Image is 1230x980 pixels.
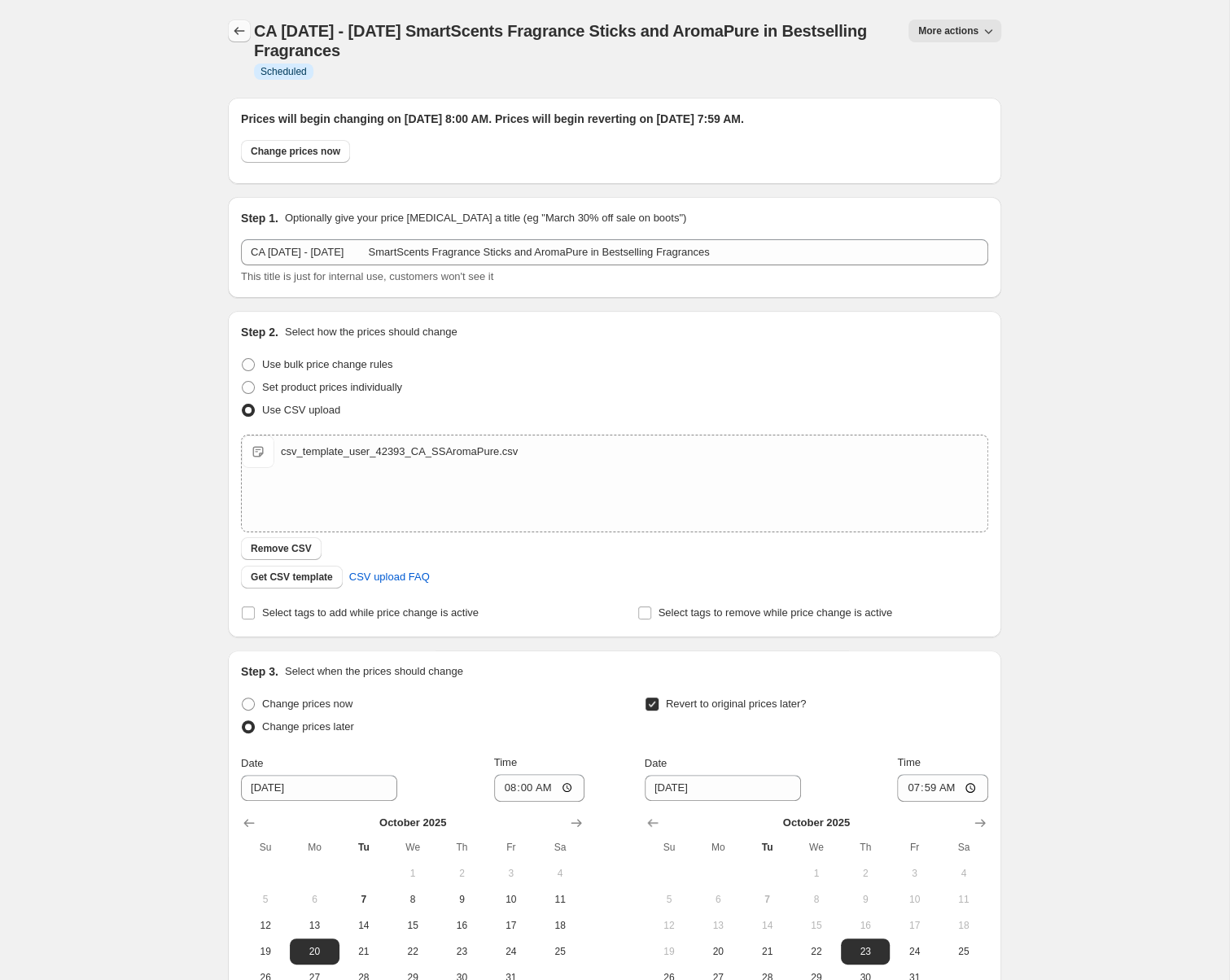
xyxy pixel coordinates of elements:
span: Fr [493,841,529,854]
span: 22 [395,945,431,958]
span: 7 [749,893,785,906]
span: 14 [749,919,785,932]
span: 8 [395,893,431,906]
button: Tuesday October 21 2025 [339,938,388,965]
p: Optionally give your price [MEDICAL_DATA] a title (eg "March 30% off sale on boots") [285,210,686,226]
button: Today Tuesday October 7 2025 [339,886,388,912]
span: We [395,841,431,854]
span: 8 [799,893,834,906]
button: Remove CSV [241,537,322,560]
button: More actions [908,20,1001,42]
span: Change prices now [251,145,340,158]
button: Tuesday October 14 2025 [742,912,791,938]
h2: Step 2. [241,324,278,340]
span: Remove CSV [251,542,312,555]
span: More actions [918,24,978,37]
span: 17 [896,919,932,932]
span: Date [241,757,263,769]
button: Wednesday October 22 2025 [792,938,841,965]
span: 9 [444,893,479,906]
input: 10/7/2025 [645,775,801,801]
span: 5 [247,893,283,906]
span: 14 [346,919,382,932]
th: Wednesday [792,834,841,860]
h2: Prices will begin changing on [DATE] 8:00 AM. Prices will begin reverting on [DATE] 7:59 AM. [241,111,988,127]
button: Sunday October 12 2025 [645,912,694,938]
span: Scheduled [260,65,307,78]
h2: Step 1. [241,210,278,226]
span: Tu [749,841,785,854]
span: 18 [946,919,982,932]
button: Tuesday October 21 2025 [742,938,791,965]
button: Saturday October 25 2025 [939,938,988,965]
span: 16 [444,919,479,932]
button: Today Tuesday October 7 2025 [742,886,791,912]
button: Saturday October 11 2025 [939,886,988,912]
a: CSV upload FAQ [339,564,440,590]
span: Change prices now [262,698,352,710]
span: 5 [651,893,687,906]
button: Saturday October 4 2025 [939,860,988,886]
p: Select how the prices should change [285,324,457,340]
span: 22 [799,945,834,958]
button: Sunday October 19 2025 [645,938,694,965]
span: 7 [346,893,382,906]
span: 3 [493,867,529,880]
input: 12:00 [494,774,585,802]
button: Monday October 13 2025 [290,912,339,938]
span: 18 [542,919,578,932]
span: 25 [946,945,982,958]
button: Saturday October 18 2025 [939,912,988,938]
button: Friday October 3 2025 [890,860,939,886]
span: 25 [542,945,578,958]
span: Tu [346,841,382,854]
span: Sa [946,841,982,854]
button: Change prices now [241,140,350,163]
span: Mo [700,841,736,854]
th: Sunday [645,834,694,860]
span: 2 [847,867,883,880]
button: Wednesday October 22 2025 [388,938,437,965]
button: Thursday October 23 2025 [841,938,890,965]
span: Get CSV template [251,571,333,584]
span: Select tags to add while price change is active [262,606,479,619]
span: 9 [847,893,883,906]
button: Show next month, November 2025 [969,812,991,834]
span: 12 [651,919,687,932]
input: 10/7/2025 [241,775,397,801]
span: 20 [700,945,736,958]
span: We [799,841,834,854]
span: Time [897,756,920,768]
button: Monday October 6 2025 [290,886,339,912]
button: Wednesday October 8 2025 [388,886,437,912]
button: Friday October 24 2025 [890,938,939,965]
th: Friday [890,834,939,860]
span: Mo [296,841,332,854]
span: 23 [847,945,883,958]
span: 4 [946,867,982,880]
span: 19 [651,945,687,958]
th: Sunday [241,834,290,860]
span: 11 [542,893,578,906]
button: Thursday October 9 2025 [841,886,890,912]
button: Saturday October 4 2025 [536,860,584,886]
span: 11 [946,893,982,906]
span: 13 [700,919,736,932]
span: Sa [542,841,578,854]
th: Tuesday [742,834,791,860]
button: Thursday October 23 2025 [437,938,486,965]
input: 30% off holiday sale [241,239,988,265]
p: Select when the prices should change [285,663,463,680]
span: 2 [444,867,479,880]
button: Thursday October 16 2025 [841,912,890,938]
span: Use bulk price change rules [262,358,392,370]
th: Friday [487,834,536,860]
span: Use CSV upload [262,404,340,416]
button: Thursday October 2 2025 [437,860,486,886]
button: Price change jobs [228,20,251,42]
button: Show next month, November 2025 [565,812,588,834]
button: Friday October 24 2025 [487,938,536,965]
button: Monday October 13 2025 [694,912,742,938]
span: 21 [346,945,382,958]
span: 10 [493,893,529,906]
